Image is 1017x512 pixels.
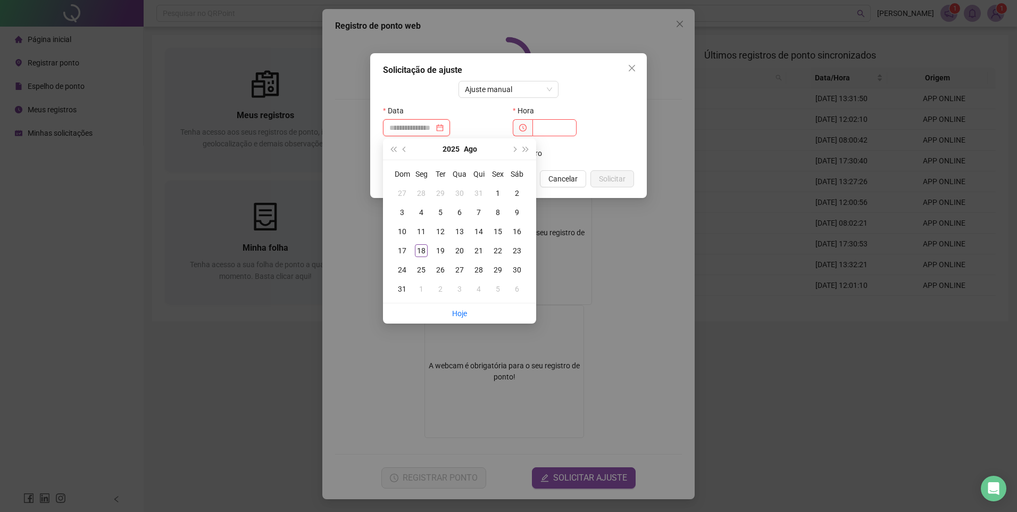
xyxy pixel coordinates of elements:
td: 2025-08-01 [488,184,507,203]
div: 9 [511,206,523,219]
div: 20 [453,244,466,257]
th: Dom [393,164,412,184]
td: 2025-08-30 [507,260,527,279]
a: Hoje [452,309,467,318]
td: 2025-08-02 [507,184,527,203]
td: 2025-08-24 [393,260,412,279]
button: prev-year [399,138,411,160]
div: 29 [491,263,504,276]
div: 23 [511,244,523,257]
span: Ajuste manual [465,81,553,97]
div: 8 [491,206,504,219]
div: 6 [453,206,466,219]
th: Qua [450,164,469,184]
div: 28 [415,187,428,200]
div: 30 [511,263,523,276]
button: Close [623,60,640,77]
td: 2025-08-17 [393,241,412,260]
td: 2025-08-20 [450,241,469,260]
td: 2025-08-22 [488,241,507,260]
td: 2025-08-26 [431,260,450,279]
td: 2025-08-29 [488,260,507,279]
div: 27 [396,187,409,200]
button: Solicitar [590,170,634,187]
td: 2025-08-03 [393,203,412,222]
div: 4 [415,206,428,219]
div: 3 [453,283,466,295]
td: 2025-08-05 [431,203,450,222]
td: 2025-08-19 [431,241,450,260]
td: 2025-07-29 [431,184,450,203]
span: close [628,64,636,72]
div: 18 [415,244,428,257]
td: 2025-08-06 [450,203,469,222]
div: Solicitação de ajuste [383,64,634,77]
div: 3 [396,206,409,219]
td: 2025-08-10 [393,222,412,241]
button: month panel [464,138,477,160]
div: 22 [491,244,504,257]
td: 2025-08-25 [412,260,431,279]
td: 2025-08-04 [412,203,431,222]
div: 2 [511,187,523,200]
td: 2025-08-14 [469,222,488,241]
div: 27 [453,263,466,276]
div: Open Intercom Messenger [981,476,1006,501]
div: 30 [453,187,466,200]
td: 2025-09-03 [450,279,469,299]
td: 2025-08-28 [469,260,488,279]
td: 2025-08-08 [488,203,507,222]
td: 2025-08-31 [393,279,412,299]
div: 25 [415,263,428,276]
button: super-prev-year [387,138,399,160]
th: Sáb [507,164,527,184]
div: 14 [472,225,485,238]
th: Seg [412,164,431,184]
div: 17 [396,244,409,257]
td: 2025-08-07 [469,203,488,222]
td: 2025-08-21 [469,241,488,260]
td: 2025-08-18 [412,241,431,260]
span: Cancelar [548,173,578,185]
div: 28 [472,263,485,276]
div: 6 [511,283,523,295]
td: 2025-08-12 [431,222,450,241]
td: 2025-08-13 [450,222,469,241]
button: next-year [508,138,520,160]
td: 2025-08-16 [507,222,527,241]
div: 29 [434,187,447,200]
td: 2025-09-01 [412,279,431,299]
button: super-next-year [520,138,532,160]
div: 1 [491,187,504,200]
td: 2025-08-23 [507,241,527,260]
span: clock-circle [519,124,527,131]
td: 2025-07-27 [393,184,412,203]
td: 2025-08-15 [488,222,507,241]
div: 15 [491,225,504,238]
div: 21 [472,244,485,257]
div: 31 [396,283,409,295]
div: 26 [434,263,447,276]
td: 2025-07-31 [469,184,488,203]
div: 11 [415,225,428,238]
div: 19 [434,244,447,257]
th: Qui [469,164,488,184]
div: 7 [472,206,485,219]
td: 2025-07-28 [412,184,431,203]
td: 2025-08-09 [507,203,527,222]
td: 2025-09-02 [431,279,450,299]
div: 13 [453,225,466,238]
button: Cancelar [540,170,586,187]
th: Ter [431,164,450,184]
td: 2025-07-30 [450,184,469,203]
div: 5 [434,206,447,219]
th: Sex [488,164,507,184]
td: 2025-09-06 [507,279,527,299]
button: year panel [443,138,460,160]
td: 2025-09-05 [488,279,507,299]
div: 24 [396,263,409,276]
td: 2025-08-27 [450,260,469,279]
div: 16 [511,225,523,238]
div: 31 [472,187,485,200]
div: 12 [434,225,447,238]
